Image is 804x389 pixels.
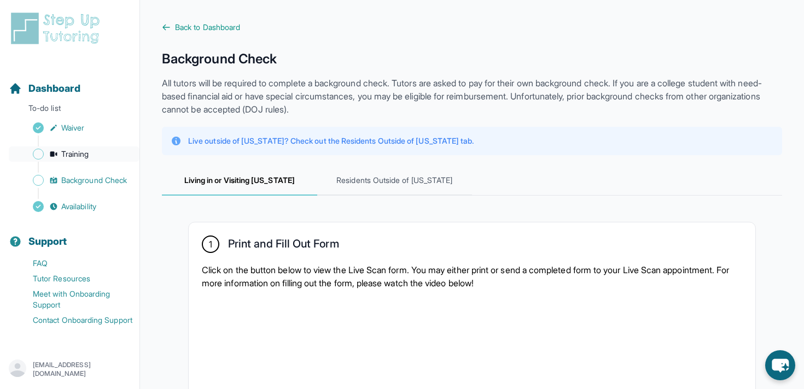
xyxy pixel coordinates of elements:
img: logo [9,11,106,46]
button: chat-button [765,350,795,380]
h2: Print and Fill Out Form [228,237,339,255]
span: Availability [61,201,96,212]
a: Background Check [9,173,139,188]
span: Back to Dashboard [175,22,240,33]
a: Tutor Resources [9,271,139,286]
a: FAQ [9,256,139,271]
button: Dashboard [4,63,135,101]
a: Contact Onboarding Support [9,313,139,328]
h1: Background Check [162,50,782,68]
a: Training [9,146,139,162]
span: Background Check [61,175,127,186]
p: To-do list [4,103,135,118]
p: [EMAIL_ADDRESS][DOMAIN_NAME] [33,361,131,378]
p: All tutors will be required to complete a background check. Tutors are asked to pay for their own... [162,76,782,116]
span: Support [28,234,67,249]
a: Waiver [9,120,139,135]
nav: Tabs [162,166,782,196]
span: Training [61,149,89,160]
button: [EMAIL_ADDRESS][DOMAIN_NAME] [9,359,131,379]
span: Living in or Visiting [US_STATE] [162,166,317,196]
span: Dashboard [28,81,80,96]
span: Residents Outside of [US_STATE] [317,166,473,196]
button: Support [4,216,135,254]
a: Dashboard [9,81,80,96]
a: Availability [9,199,139,214]
a: Meet with Onboarding Support [9,286,139,313]
span: Waiver [61,122,84,133]
p: Click on the button below to view the Live Scan form. You may either print or send a completed fo... [202,263,742,290]
p: Live outside of [US_STATE]? Check out the Residents Outside of [US_STATE] tab. [188,135,474,146]
span: 1 [209,238,212,251]
a: Back to Dashboard [162,22,782,33]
